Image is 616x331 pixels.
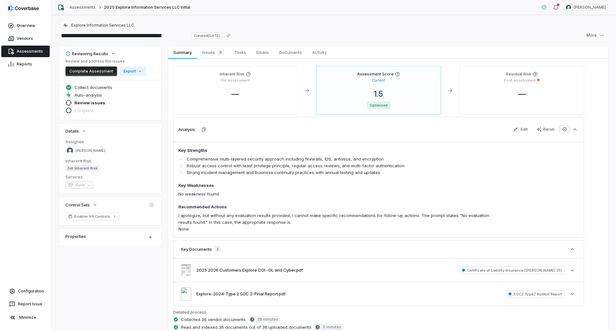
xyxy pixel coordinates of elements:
[254,48,271,57] span: Emails
[369,89,388,99] span: 1.5
[65,139,155,144] dt: Assignee
[104,5,190,10] span: 2025 Explore Information Services LLC Initial
[506,72,531,77] h4: Residual Risk
[71,23,134,28] span: Explore Information Services LLC
[64,125,89,137] button: Details
[74,214,110,219] span: Enabler V4 Controls
[8,5,39,12] img: logo-D7KZi-bG.svg
[185,162,499,169] li: Robust access control with least privilege principle, regular access reviews, and multi-factor au...
[220,72,244,77] h4: Inherent Risk
[74,108,94,113] span: Complete
[509,125,532,134] button: Edit
[513,89,531,99] span: —
[196,267,303,274] button: 2025 2026 Customers Explore COI -GL and Cyber.pdf
[67,147,73,154] img: Sean Wozniak avatar
[74,100,105,106] span: Review issues
[506,290,565,298] span: SOC2 Type2 Auditor Report
[1,58,50,70] a: Reports
[181,264,191,277] img: ba7391b296894cd1a43984a1427a986b.jpg
[232,48,249,57] span: Tasks
[120,66,146,76] button: Export
[64,48,118,59] button: Reviewing Results
[310,48,329,57] span: Activity
[574,5,606,10] span: [PERSON_NAME]
[65,202,90,208] span: Control Sets
[181,287,191,301] img: b1bed562ac8d46b2b5344aca68d89a28.jpg
[221,78,250,83] p: Pre-assessment
[323,325,341,330] span: 5 minutes
[181,246,212,252] h3: Key Documents
[74,84,112,90] span: Collect documents
[257,317,278,322] span: 28 minutes
[185,156,499,162] li: Comprehensive multi-layered security approach including firewalls, IDS, antivirus, and encryption
[74,92,102,98] span: Auto-analysis
[200,48,227,57] span: Issues
[65,66,117,76] button: Complete Assessment
[533,125,558,134] button: Rerun
[181,324,311,330] span: Read and indexed 36 documents out of 36 uploaded documents
[537,127,554,132] div: Rerun
[178,182,499,189] h4: Key Weaknesses
[64,199,99,211] button: Control Sets
[171,48,194,57] span: Summary
[218,49,224,56] span: 0
[76,148,105,153] span: [PERSON_NAME]
[65,213,119,220] a: Enabler V4 Controls
[65,158,155,164] dt: Inherent Risk
[277,48,304,57] span: Documents
[65,174,155,180] dt: Services
[583,30,608,40] button: More
[65,59,146,64] p: Review and address the issues
[367,101,390,109] span: Optimized
[562,3,610,12] button: Nic Weilbacher avatar[PERSON_NAME]
[69,5,96,10] a: Assessments
[65,165,99,171] span: Set Inherent Risk
[3,285,48,297] a: Configuration
[3,298,48,310] button: Report Issue
[3,311,48,324] button: Minimize
[504,78,536,83] p: Post-assessment
[178,147,499,154] h4: Key Strengths
[178,212,499,226] p: I apologize, but without any evaluation results provided, I cannot make specific recommendations ...
[178,204,499,210] h4: Recommended Actions
[215,246,221,252] span: 2
[357,72,394,77] h4: Assessment Score
[372,78,385,83] p: Current
[178,126,195,132] h3: Analysis
[1,33,50,44] a: Vendors
[60,20,136,31] button: https://exploredata.com/Explore Information Services LLC
[65,51,108,57] div: Reviewing Results
[178,226,499,232] p: None
[173,309,584,316] p: Detailed process
[65,128,79,134] span: Details
[566,5,571,10] img: Nic Weilbacher avatar
[226,89,244,99] span: —
[192,32,222,39] span: Created [DATE]
[1,20,50,31] a: Overview
[196,291,286,297] button: Explore-2024-Type 2 SOC 2-Final Report.pdf
[223,30,234,41] button: Copy link
[1,46,50,57] a: Assessments
[459,266,565,274] span: Certificate of Liability Insurance ([PERSON_NAME] 25)
[185,169,499,176] li: Strong incident management and business continuity practices with annual testing and updates
[178,191,499,197] p: No weakness found.
[181,317,246,322] span: Collected 36 vendor documents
